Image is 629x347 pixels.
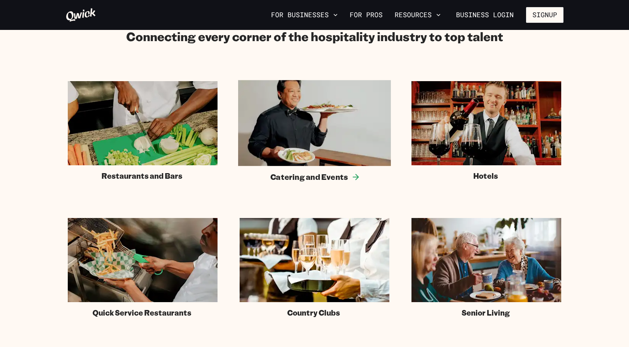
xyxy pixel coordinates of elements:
[411,218,561,302] img: Server bringing food to a retirement community member
[347,9,386,21] a: For Pros
[238,80,391,181] a: Catering and Events
[68,218,218,302] img: Fast food fry station
[238,80,391,166] img: Catering staff carrying dishes.
[450,7,520,23] a: Business Login
[240,218,389,302] img: Country club catered event
[526,7,563,23] button: Signup
[473,171,498,181] span: Hotels
[68,81,218,181] a: Restaurants and Bars
[287,308,340,317] span: Country Clubs
[68,81,218,165] img: Chef in kitchen
[68,218,218,317] a: Quick Service Restaurants
[268,9,341,21] button: For Businesses
[392,9,444,21] button: Resources
[462,308,510,317] span: Senior Living
[411,81,561,181] a: Hotels
[92,308,191,317] span: Quick Service Restaurants
[240,218,389,317] a: Country Clubs
[270,172,348,182] span: Catering and Events
[101,171,182,181] span: Restaurants and Bars
[126,29,503,44] h2: Connecting every corner of the hospitality industry to top talent
[411,218,561,317] a: Senior Living
[411,81,561,165] img: Hotel staff serving at bar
